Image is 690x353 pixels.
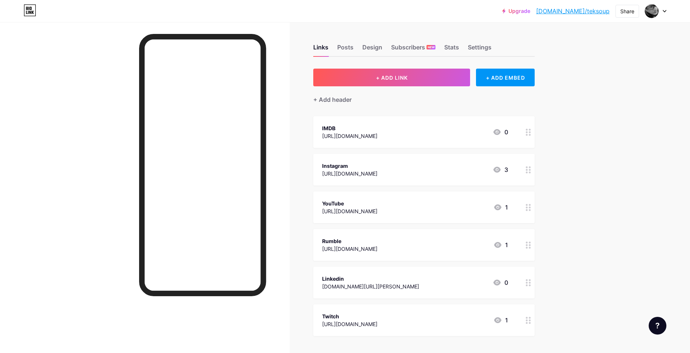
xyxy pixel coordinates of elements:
div: [DOMAIN_NAME][URL][PERSON_NAME] [322,283,419,290]
div: 0 [493,128,508,136]
div: [URL][DOMAIN_NAME] [322,132,377,140]
div: IMDB [322,124,377,132]
div: 1 [493,316,508,325]
a: Upgrade [502,8,530,14]
div: 1 [493,240,508,249]
div: Rumble [322,237,377,245]
div: Twitch [322,312,377,320]
span: + ADD LINK [376,75,408,81]
div: Posts [337,43,353,56]
div: Settings [468,43,491,56]
div: Stats [444,43,459,56]
div: YouTube [322,200,377,207]
div: 0 [493,278,508,287]
div: Links [313,43,328,56]
div: [URL][DOMAIN_NAME] [322,207,377,215]
div: 3 [493,165,508,174]
div: Instagram [322,162,377,170]
div: [URL][DOMAIN_NAME] [322,170,377,177]
button: + ADD LINK [313,69,470,86]
div: Subscribers [391,43,435,56]
span: NEW [428,45,435,49]
div: 1 [493,203,508,212]
div: [URL][DOMAIN_NAME] [322,320,377,328]
div: Share [620,7,634,15]
div: Linkedin [322,275,419,283]
div: + ADD EMBED [476,69,535,86]
div: + Add header [313,95,352,104]
div: Design [362,43,382,56]
a: [DOMAIN_NAME]/teksoup [536,7,610,15]
div: [URL][DOMAIN_NAME] [322,245,377,253]
img: teksoup [645,4,659,18]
